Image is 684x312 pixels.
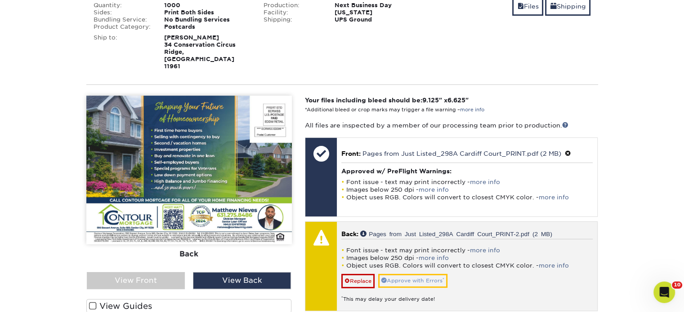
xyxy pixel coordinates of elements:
[341,150,361,157] span: Front:
[87,16,158,23] div: Bundling Service:
[87,23,158,31] div: Product Category:
[341,230,358,237] span: Back:
[157,9,257,16] div: Print Both Sides
[86,244,292,264] div: Back
[328,16,427,23] div: UPS Ground
[341,288,593,303] div: This may delay your delivery date!
[550,3,556,10] span: shipping
[157,23,257,31] div: Postcards
[2,285,76,309] iframe: Google Customer Reviews
[360,230,552,237] a: Pages from Just Listed_298A Cardiff Court_PRINT-2.pdf (2 MB)
[328,9,427,16] div: [US_STATE]
[257,16,328,23] div: Shipping:
[470,247,500,254] a: more info
[341,186,593,193] li: Images below 250 dpi -
[378,274,447,288] a: Approve with Errors*
[328,2,427,9] div: Next Business Day
[470,179,500,185] a: more info
[257,2,328,9] div: Production:
[305,97,469,104] strong: Your files including bleed should be: " x "
[341,254,593,262] li: Images below 250 dpi -
[341,178,593,186] li: Font issue - text may print incorrectly -
[341,262,593,269] li: Object uses RGB. Colors will convert to closest CMYK color. -
[341,274,375,288] a: Replace
[539,262,569,269] a: more info
[257,9,328,16] div: Facility:
[157,2,257,9] div: 1000
[341,246,593,254] li: Font issue - text may print incorrectly -
[193,272,291,289] div: View Back
[87,34,158,70] div: Ship to:
[305,121,598,130] p: All files are inspected by a member of our processing team prior to production.
[87,2,158,9] div: Quantity:
[672,281,682,289] span: 10
[164,34,236,70] strong: [PERSON_NAME] 34 Conservation Circus Ridge, [GEOGRAPHIC_DATA] 11961
[362,150,561,157] a: Pages from Just Listed_298A Cardiff Court_PRINT.pdf (2 MB)
[305,107,484,113] small: *Additional bleed or crop marks may trigger a file warning –
[157,16,257,23] div: No Bundling Services
[419,255,449,261] a: more info
[460,107,484,113] a: more info
[447,97,465,104] span: 6.625
[539,194,569,201] a: more info
[419,186,449,193] a: more info
[341,167,593,175] h4: Approved w/ PreFlight Warnings:
[341,193,593,201] li: Object uses RGB. Colors will convert to closest CMYK color. -
[517,3,523,10] span: files
[87,9,158,16] div: Sides:
[422,97,439,104] span: 9.125
[653,281,675,303] iframe: Intercom live chat
[87,272,185,289] div: View Front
